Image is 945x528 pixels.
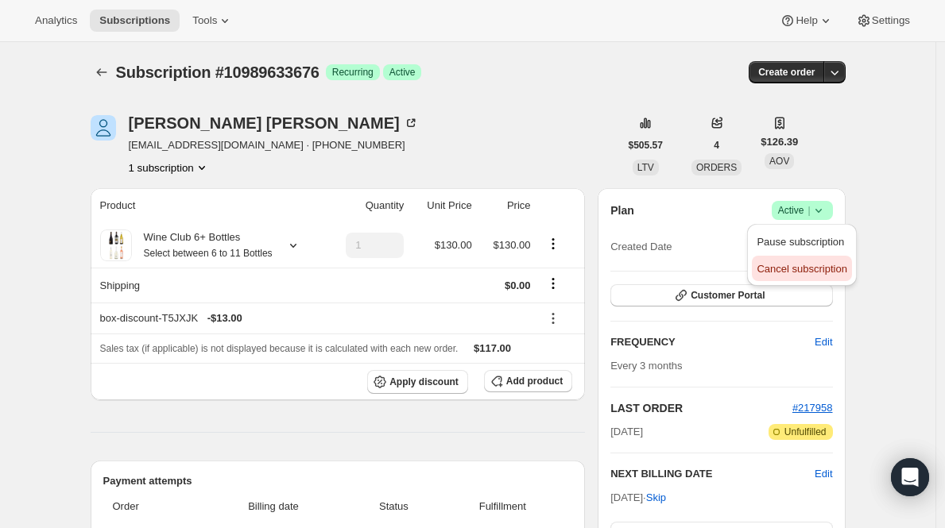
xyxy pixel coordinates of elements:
[815,466,832,482] button: Edit
[761,134,798,150] span: $126.39
[778,202,827,218] span: Active
[129,160,210,175] button: Product actions
[749,61,824,83] button: Create order
[367,370,468,394] button: Apply discount
[91,188,324,223] th: Product
[116,64,320,81] span: Subscription #10989633676
[610,491,666,503] span: [DATE] ·
[610,424,643,440] span: [DATE]
[610,334,815,350] h2: FREQUENCY
[757,263,846,275] span: Cancel subscription
[207,310,242,326] span: - $13.00
[435,239,472,251] span: $130.00
[792,402,833,414] a: #217958
[192,14,217,27] span: Tools
[610,466,815,482] h2: NEXT BILLING DATE
[505,279,531,291] span: $0.00
[770,10,842,32] button: Help
[474,342,511,354] span: $117.00
[637,485,676,511] button: Skip
[610,400,792,416] h2: LAST ORDER
[752,256,851,281] button: Cancel subscription
[103,473,573,489] h2: Payment attempts
[619,134,672,156] button: $505.57
[646,490,666,506] span: Skip
[506,375,563,387] span: Add product
[872,14,910,27] span: Settings
[815,334,832,350] span: Edit
[610,284,832,306] button: Customer Portal
[91,115,116,141] span: Sherri Hendrix
[90,10,180,32] button: Subscriptions
[891,458,929,496] div: Open Intercom Messenger
[324,188,409,223] th: Quantity
[637,162,654,173] span: LTV
[129,115,419,131] div: [PERSON_NAME] [PERSON_NAME]
[769,156,789,167] span: AOV
[132,229,273,261] div: Wine Club 6+ Bottles
[758,66,815,79] span: Create order
[846,10,920,32] button: Settings
[540,235,566,252] button: Product actions
[704,134,729,156] button: 4
[129,137,419,153] span: [EMAIL_ADDRESS][DOMAIN_NAME] · [PHONE_NUMBER]
[409,188,477,223] th: Unit Price
[792,400,833,416] button: #217958
[610,239,672,255] span: Created Date
[714,139,719,152] span: 4
[25,10,87,32] button: Analytics
[691,289,765,302] span: Customer Portal
[100,310,531,326] div: box-discount-T5JXJK
[629,139,663,152] span: $505.57
[201,499,345,515] span: Billing date
[389,66,416,79] span: Active
[100,343,459,354] span: Sales tax (if applicable) is not displayed because it is calculated with each new order.
[91,268,324,303] th: Shipping
[494,239,531,251] span: $130.00
[442,499,563,515] span: Fulfillment
[103,489,197,524] th: Order
[183,10,242,32] button: Tools
[610,202,634,218] h2: Plan
[796,14,817,27] span: Help
[332,66,374,79] span: Recurring
[35,14,77,27] span: Analytics
[484,370,572,392] button: Add product
[99,14,170,27] span: Subscriptions
[389,376,459,388] span: Apply discount
[808,204,810,217] span: |
[752,229,851,254] button: Pause subscription
[805,330,842,355] button: Edit
[91,61,113,83] button: Subscriptions
[696,162,737,173] span: ORDERS
[144,248,273,259] small: Select between 6 to 11 Bottles
[757,236,844,248] span: Pause subscription
[540,275,566,292] button: Shipping actions
[784,426,827,438] span: Unfulfilled
[477,188,536,223] th: Price
[610,360,682,372] span: Every 3 months
[354,499,432,515] span: Status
